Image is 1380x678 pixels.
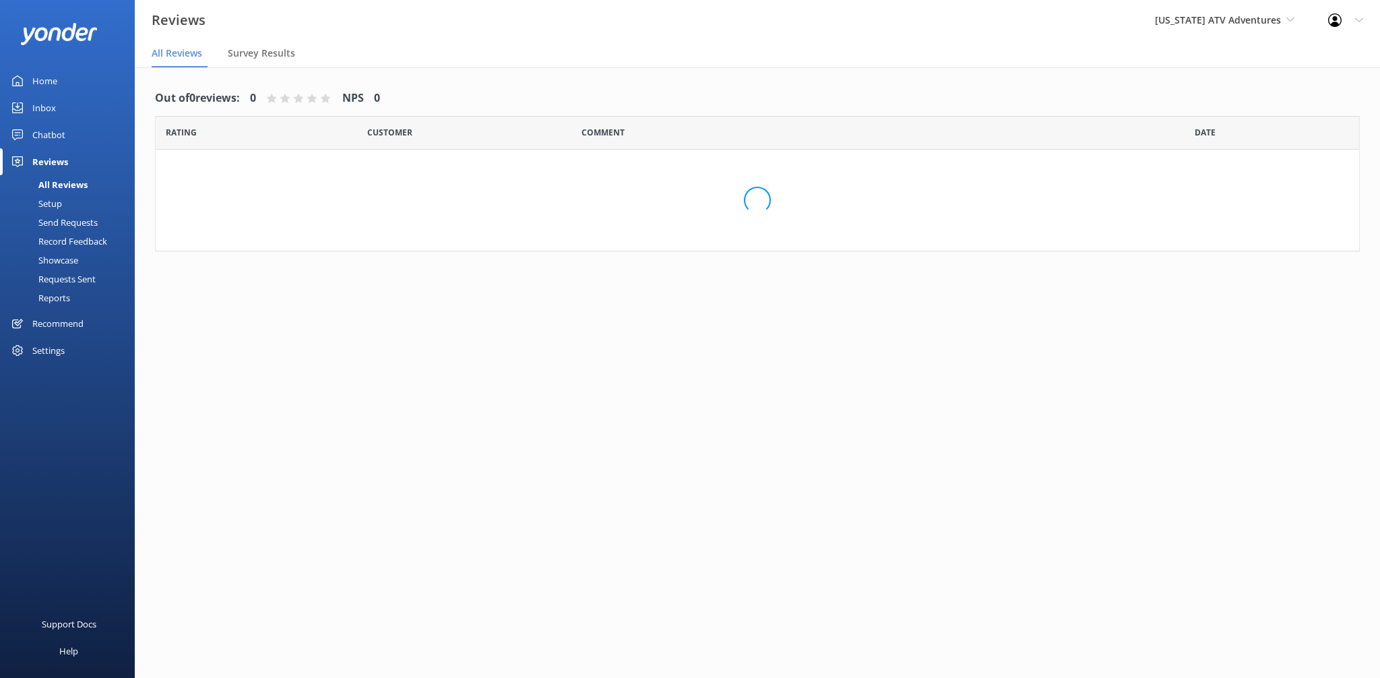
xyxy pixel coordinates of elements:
[1195,126,1216,139] span: Date
[32,94,56,121] div: Inbox
[8,213,98,232] div: Send Requests
[8,175,135,194] a: All Reviews
[8,194,62,213] div: Setup
[8,175,88,194] div: All Reviews
[152,47,202,60] span: All Reviews
[152,9,206,31] h3: Reviews
[8,251,78,270] div: Showcase
[20,23,98,45] img: yonder-white-logo.png
[582,126,625,139] span: Question
[42,611,96,638] div: Support Docs
[367,126,412,139] span: Date
[8,251,135,270] a: Showcase
[228,47,295,60] span: Survey Results
[8,194,135,213] a: Setup
[8,232,107,251] div: Record Feedback
[8,232,135,251] a: Record Feedback
[59,638,78,665] div: Help
[8,270,96,288] div: Requests Sent
[374,90,380,107] h4: 0
[1155,13,1281,26] span: [US_STATE] ATV Adventures
[32,121,65,148] div: Chatbot
[32,148,68,175] div: Reviews
[8,288,70,307] div: Reports
[166,126,197,139] span: Date
[342,90,364,107] h4: NPS
[250,90,256,107] h4: 0
[32,337,65,364] div: Settings
[32,310,84,337] div: Recommend
[8,270,135,288] a: Requests Sent
[8,213,135,232] a: Send Requests
[32,67,57,94] div: Home
[8,288,135,307] a: Reports
[155,90,240,107] h4: Out of 0 reviews:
